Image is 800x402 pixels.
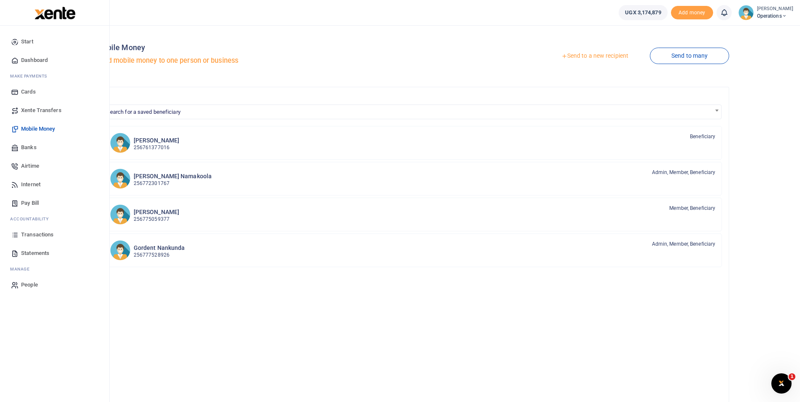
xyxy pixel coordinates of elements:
li: Toup your wallet [671,6,713,20]
a: Mobile Money [7,120,102,138]
img: logo-large [35,7,75,19]
p: 256775059377 [134,215,179,223]
h6: [PERSON_NAME] Namakoola [134,173,212,180]
span: Operations [757,12,793,20]
a: Send to a new recipient [540,48,650,64]
span: Admin, Member, Beneficiary [652,240,716,248]
p: 256777528926 [134,251,185,259]
img: GN [110,240,130,260]
span: Xente Transfers [21,106,62,115]
a: UGX 3,174,879 [619,5,667,20]
a: DN [PERSON_NAME] 256761377016 Beneficiary [103,126,722,160]
span: Internet [21,180,40,189]
li: M [7,263,102,276]
span: Pay Bill [21,199,39,207]
a: DK [PERSON_NAME] 256775059377 Member, Beneficiary [103,198,722,231]
span: People [21,281,38,289]
h4: Mobile Money [96,43,409,52]
span: Admin, Member, Beneficiary [652,169,716,176]
a: Internet [7,175,102,194]
span: Search for a saved beneficiary [103,105,722,119]
span: UGX 3,174,879 [625,8,661,17]
iframe: Intercom live chat [771,373,792,394]
img: profile-user [738,5,754,20]
li: Ac [7,212,102,225]
img: DK [110,204,130,225]
span: Search for a saved beneficiary [103,105,722,118]
a: Add money [671,9,713,15]
a: Statements [7,244,102,263]
span: ake Payments [14,73,47,79]
span: Member, Beneficiary [669,204,715,212]
span: 1 [789,373,795,380]
span: Transactions [21,230,54,239]
span: Search for a saved beneficiary [107,109,180,115]
a: Dashboard [7,51,102,70]
span: Mobile Money [21,125,55,133]
span: anage [14,266,30,272]
a: profile-user [PERSON_NAME] Operations [738,5,793,20]
a: Airtime [7,157,102,175]
span: Add money [671,6,713,20]
h5: Send mobile money to one person or business [96,56,409,65]
a: Cards [7,83,102,101]
a: logo-small logo-large logo-large [34,9,75,16]
img: JN [110,169,130,189]
span: Beneficiary [690,133,715,140]
li: Wallet ballance [615,5,671,20]
span: Statements [21,249,49,257]
img: DN [110,133,130,153]
h6: [PERSON_NAME] [134,137,179,144]
span: countability [16,216,48,222]
li: M [7,70,102,83]
p: 256761377016 [134,144,179,152]
span: Cards [21,88,36,96]
span: Start [21,38,33,46]
h6: [PERSON_NAME] [134,209,179,216]
a: Start [7,32,102,51]
a: Transactions [7,225,102,244]
a: Xente Transfers [7,101,102,120]
a: Banks [7,138,102,157]
span: Dashboard [21,56,48,64]
a: People [7,276,102,294]
span: Airtime [21,162,39,170]
p: 256772301767 [134,180,212,188]
a: GN Gordent Nankunda 256777528926 Admin, Member, Beneficiary [103,233,722,267]
a: JN [PERSON_NAME] Namakoola 256772301767 Admin, Member, Beneficiary [103,162,722,196]
a: Pay Bill [7,194,102,212]
h6: Gordent Nankunda [134,244,185,252]
small: [PERSON_NAME] [757,5,793,13]
span: Banks [21,143,37,152]
a: Send to many [650,48,729,64]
